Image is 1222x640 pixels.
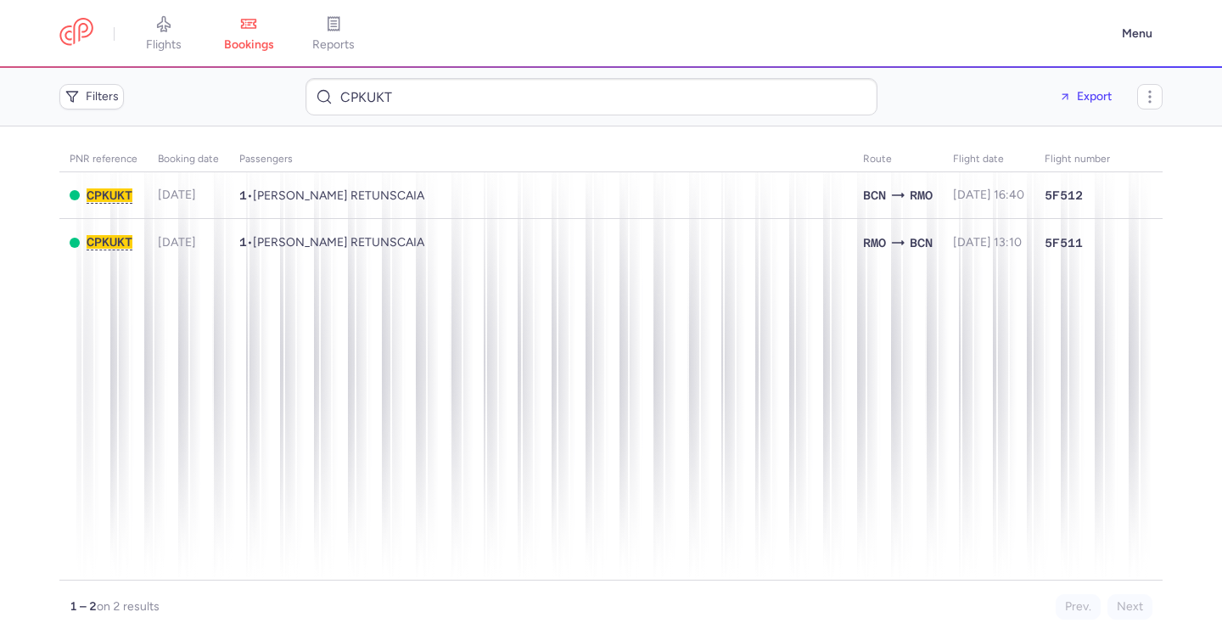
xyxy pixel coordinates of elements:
[910,233,933,252] span: BCN
[87,235,132,249] span: CPKUKT
[953,188,1024,202] span: [DATE] 16:40
[1045,234,1083,251] span: 5F511
[87,188,132,203] button: CPKUKT
[943,147,1034,172] th: flight date
[224,37,274,53] span: bookings
[253,235,424,250] span: Alisa RETUNSCAIA
[158,188,196,202] span: [DATE]
[910,186,933,205] span: RMO
[206,15,291,53] a: bookings
[239,188,247,202] span: 1
[229,147,853,172] th: Passengers
[312,37,355,53] span: reports
[70,599,97,614] strong: 1 – 2
[253,188,424,203] span: Alisa RETUNSCAIA
[239,235,247,249] span: 1
[291,15,376,53] a: reports
[1034,147,1120,172] th: Flight number
[239,235,424,250] span: •
[863,186,886,205] span: BCN
[863,233,886,252] span: RMO
[1045,187,1083,204] span: 5F512
[1077,90,1112,103] span: Export
[953,235,1022,250] span: [DATE] 13:10
[158,235,196,250] span: [DATE]
[146,37,182,53] span: flights
[59,18,93,49] a: CitizenPlane red outlined logo
[87,188,132,202] span: CPKUKT
[59,147,148,172] th: PNR reference
[86,90,119,104] span: Filters
[1056,594,1101,620] button: Prev.
[1107,594,1152,620] button: Next
[853,147,943,172] th: Route
[305,78,877,115] input: Search bookings (PNR, name...)
[1047,83,1124,110] button: Export
[1112,18,1163,50] button: Menu
[97,599,160,614] span: on 2 results
[239,188,424,203] span: •
[59,84,124,109] button: Filters
[121,15,206,53] a: flights
[148,147,229,172] th: Booking date
[87,235,132,250] button: CPKUKT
